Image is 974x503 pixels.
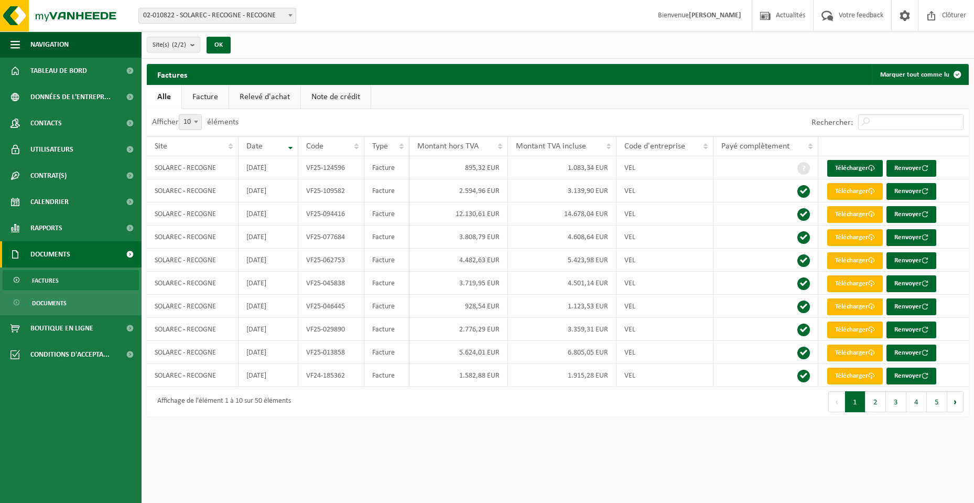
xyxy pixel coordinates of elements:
[947,391,964,412] button: Next
[364,249,410,272] td: Facture
[239,318,298,341] td: [DATE]
[147,85,181,109] a: Alle
[239,341,298,364] td: [DATE]
[30,241,70,267] span: Documents
[30,58,87,84] span: Tableau de bord
[229,85,300,109] a: Relevé d'achat
[827,298,883,315] a: Télécharger
[364,364,410,387] td: Facture
[827,183,883,200] a: Télécharger
[409,249,507,272] td: 4.482,63 EUR
[616,272,713,295] td: VEL
[508,318,616,341] td: 3.359,31 EUR
[147,226,239,249] td: SOLAREC - RECOGNE
[872,64,968,85] button: Marquer tout comme lu
[30,189,69,215] span: Calendrier
[624,142,685,151] span: Code d'entreprise
[827,252,883,269] a: Télécharger
[147,202,239,226] td: SOLAREC - RECOGNE
[372,142,388,151] span: Type
[30,84,111,110] span: Données de l'entrepr...
[409,202,507,226] td: 12.130,61 EUR
[827,229,883,246] a: Télécharger
[298,364,364,387] td: VF24-185362
[298,156,364,179] td: VF25-124596
[417,142,479,151] span: Montant hors TVA
[182,85,229,109] a: Facture
[886,322,936,338] button: Renvoyer
[516,142,586,151] span: Montant TVA incluse
[409,179,507,202] td: 2.594,96 EUR
[298,249,364,272] td: VF25-062753
[3,270,139,290] a: Factures
[152,392,291,411] div: Affichage de l'élément 1 à 10 sur 50 éléments
[508,156,616,179] td: 1.083,34 EUR
[827,160,883,177] a: Télécharger
[298,179,364,202] td: VF25-109582
[239,202,298,226] td: [DATE]
[409,341,507,364] td: 5.624,01 EUR
[886,160,936,177] button: Renvoyer
[689,12,741,19] strong: [PERSON_NAME]
[32,293,67,313] span: Documents
[616,341,713,364] td: VEL
[30,31,69,58] span: Navigation
[927,391,947,412] button: 5
[886,275,936,292] button: Renvoyer
[364,156,410,179] td: Facture
[239,156,298,179] td: [DATE]
[845,391,865,412] button: 1
[139,8,296,23] span: 02-010822 - SOLAREC - RECOGNE - RECOGNE
[147,37,200,52] button: Site(s)(2/2)
[827,345,883,361] a: Télécharger
[30,341,110,368] span: Conditions d'accepta...
[886,252,936,269] button: Renvoyer
[364,295,410,318] td: Facture
[30,110,62,136] span: Contacts
[147,272,239,295] td: SOLAREC - RECOGNE
[147,156,239,179] td: SOLAREC - RECOGNE
[508,341,616,364] td: 6.805,05 EUR
[147,249,239,272] td: SOLAREC - RECOGNE
[298,202,364,226] td: VF25-094416
[147,295,239,318] td: SOLAREC - RECOGNE
[409,318,507,341] td: 2.776,29 EUR
[508,226,616,249] td: 4.608,64 EUR
[409,295,507,318] td: 928,54 EUR
[30,315,93,341] span: Boutique en ligne
[886,368,936,384] button: Renvoyer
[616,202,713,226] td: VEL
[147,341,239,364] td: SOLAREC - RECOGNE
[508,249,616,272] td: 5.423,98 EUR
[152,118,239,126] label: Afficher éléments
[886,345,936,361] button: Renvoyer
[298,318,364,341] td: VF25-029890
[906,391,927,412] button: 4
[827,275,883,292] a: Télécharger
[239,249,298,272] td: [DATE]
[298,226,364,249] td: VF25-077684
[239,364,298,387] td: [DATE]
[616,295,713,318] td: VEL
[364,272,410,295] td: Facture
[865,391,886,412] button: 2
[886,391,906,412] button: 3
[246,142,263,151] span: Date
[32,271,59,291] span: Factures
[616,318,713,341] td: VEL
[508,272,616,295] td: 4.501,14 EUR
[886,298,936,315] button: Renvoyer
[827,322,883,338] a: Télécharger
[616,364,713,387] td: VEL
[886,183,936,200] button: Renvoyer
[827,206,883,223] a: Télécharger
[298,295,364,318] td: VF25-046445
[616,156,713,179] td: VEL
[179,115,201,130] span: 10
[409,364,507,387] td: 1.582,88 EUR
[364,226,410,249] td: Facture
[147,318,239,341] td: SOLAREC - RECOGNE
[306,142,323,151] span: Code
[508,202,616,226] td: 14.678,04 EUR
[5,480,175,503] iframe: chat widget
